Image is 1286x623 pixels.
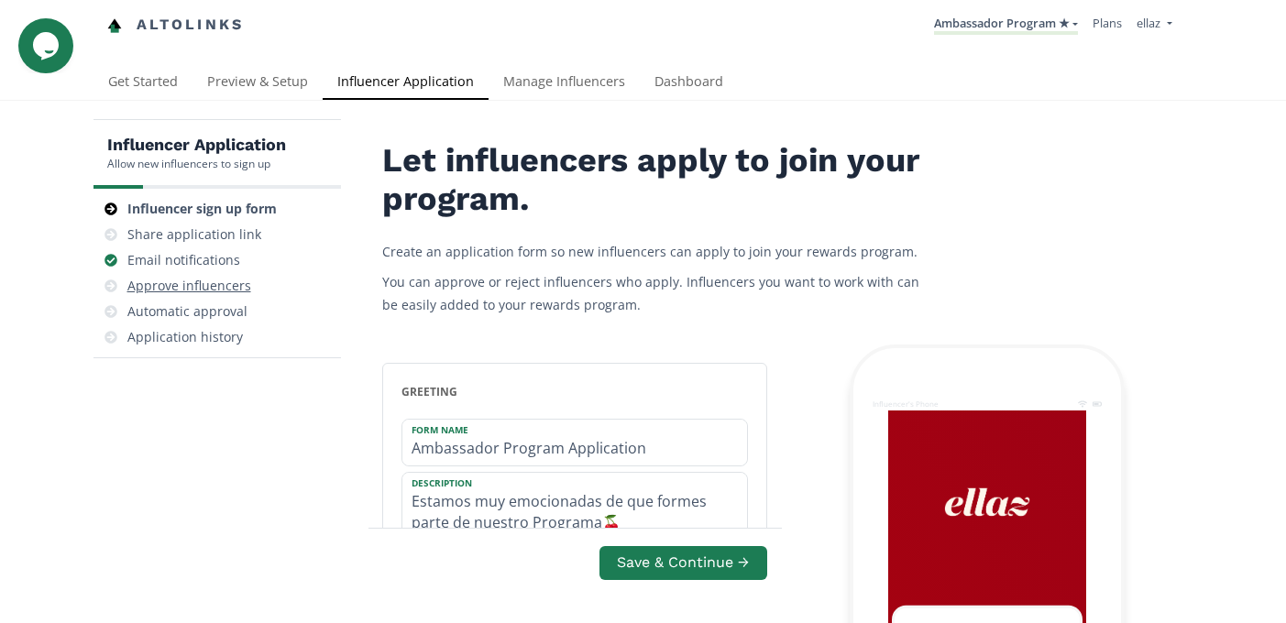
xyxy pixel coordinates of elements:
iframe: chat widget [18,18,77,73]
p: You can approve or reject influencers who apply. Influencers you want to work with can be easily ... [382,270,932,316]
label: Form Name [402,420,729,436]
div: Automatic approval [127,302,247,321]
img: nKmKAABZpYV7 [934,449,1039,554]
img: favicon-32x32.png [107,18,122,33]
h5: Influencer Application [107,134,286,156]
label: Description [402,473,729,489]
span: ellaz [1137,15,1160,31]
a: Get Started [93,65,192,102]
span: greeting [401,384,457,399]
div: Influencer sign up form [127,200,277,218]
a: Dashboard [640,65,738,102]
h2: Let influencers apply to join your program. [382,142,932,218]
textarea: Estamos muy emocionadas de que formes parte de nuestro Programa🍒 [402,473,747,541]
a: Altolinks [107,10,245,40]
button: Save & Continue → [599,546,766,580]
div: Approve influencers [127,277,251,295]
a: Preview & Setup [192,65,323,102]
a: Plans [1093,15,1122,31]
a: Ambassador Program ★ [934,15,1078,35]
div: Share application link [127,225,261,244]
p: Create an application form so new influencers can apply to join your rewards program. [382,240,932,263]
a: Manage Influencers [489,65,640,102]
div: Application history [127,328,243,346]
div: Influencer's Phone [873,399,939,409]
div: Email notifications [127,251,240,269]
a: Influencer Application [323,65,489,102]
div: Allow new influencers to sign up [107,156,286,171]
a: ellaz [1137,15,1171,36]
